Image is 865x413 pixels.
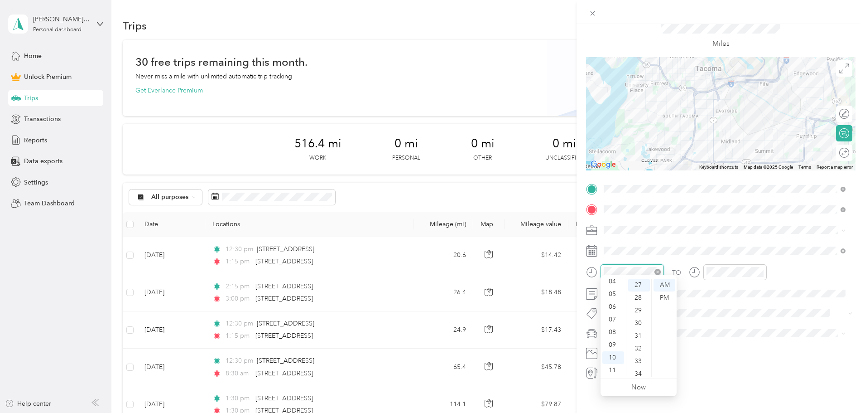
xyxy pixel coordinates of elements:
iframe: Everlance-gr Chat Button Frame [814,362,865,413]
div: 27 [628,279,650,292]
span: Map data ©2025 Google [744,165,793,170]
div: TO [672,268,681,277]
div: 30 [628,317,650,330]
span: close-circle [654,269,661,275]
div: 11 [602,364,624,377]
div: 34 [628,368,650,380]
div: 28 [628,292,650,304]
div: 29 [628,304,650,317]
a: Terms (opens in new tab) [798,165,811,170]
div: 09 [602,339,624,351]
div: 10 [602,351,624,364]
div: 06 [602,301,624,313]
div: PM [654,292,675,304]
button: Add photo [601,347,855,360]
div: 32 [628,342,650,355]
div: 04 [602,275,624,288]
img: Google [588,159,618,170]
div: 05 [602,288,624,301]
div: 31 [628,330,650,342]
a: Open this area in Google Maps (opens a new window) [588,159,618,170]
div: 33 [628,355,650,368]
p: Miles [712,38,730,49]
div: AM [654,279,675,292]
a: Now [631,383,646,392]
button: Keyboard shortcuts [699,164,738,170]
a: Report a map error [817,165,853,170]
div: 07 [602,313,624,326]
div: 08 [602,326,624,339]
